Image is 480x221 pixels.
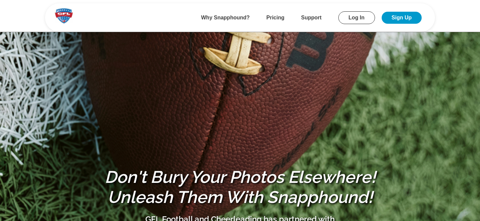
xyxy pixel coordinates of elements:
a: Pricing [266,15,284,20]
a: Log In [338,11,375,24]
img: Snapphound Logo [55,8,73,23]
a: Sign Up [382,12,422,24]
a: Support [301,15,321,20]
a: Why Snapphound? [201,15,250,20]
h1: Don't Bury Your Photos Elsewhere! Unleash Them With Snapphound! [100,167,380,207]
